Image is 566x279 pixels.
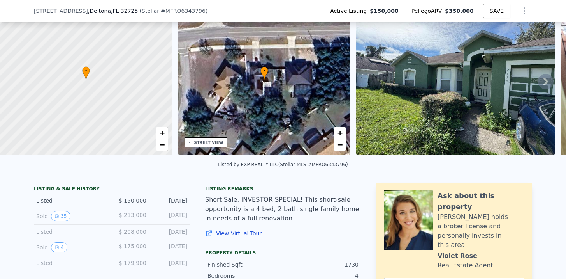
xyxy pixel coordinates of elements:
img: Sale: 169675596 Parcel: 23556919 [356,5,555,155]
div: Short Sale. INVESTOR SPECIAL! This short-sale opportunity is a 4 bed, 2 bath single family home i... [205,195,361,223]
span: $ 150,000 [119,197,146,204]
span: − [337,140,343,149]
div: [DATE] [153,211,187,221]
div: Listed [36,197,105,204]
span: $ 179,900 [119,260,146,266]
span: Active Listing [330,7,370,15]
div: [DATE] [153,259,187,267]
span: + [337,128,343,138]
a: Zoom in [156,127,168,139]
span: , FL 32725 [111,8,138,14]
div: STREET VIEW [194,140,223,146]
div: Listed [36,259,105,267]
div: Property details [205,250,361,256]
div: [DATE] [153,228,187,236]
span: Stellar [142,8,159,14]
button: View historical data [51,242,67,252]
a: Zoom in [334,127,346,139]
div: Violet Rose [438,251,477,261]
div: Real Estate Agent [438,261,493,270]
span: # MFRO6343796 [161,8,206,14]
div: • [82,66,90,80]
span: $350,000 [445,8,474,14]
span: • [82,68,90,75]
span: − [159,140,164,149]
div: [DATE] [153,197,187,204]
div: 1730 [283,261,359,268]
span: $ 213,000 [119,212,146,218]
div: [DATE] [153,242,187,252]
a: Zoom out [334,139,346,151]
span: $150,000 [370,7,399,15]
span: $ 208,000 [119,229,146,235]
div: Finished Sqft [207,261,283,268]
div: Sold [36,211,105,221]
div: Listed by EXP REALTY LLC (Stellar MLS #MFRO6343796) [218,162,348,167]
span: $ 175,000 [119,243,146,249]
div: [PERSON_NAME] holds a broker license and personally invests in this area [438,212,524,250]
span: [STREET_ADDRESS] [34,7,88,15]
button: SAVE [483,4,510,18]
div: • [260,66,268,80]
span: + [159,128,164,138]
span: Pellego ARV [411,7,445,15]
div: Listing remarks [205,186,361,192]
div: ( ) [139,7,207,15]
div: Ask about this property [438,190,524,212]
button: Show Options [517,3,532,19]
span: , Deltona [88,7,138,15]
a: Zoom out [156,139,168,151]
div: Sold [36,242,105,252]
div: Listed [36,228,105,236]
a: View Virtual Tour [205,229,361,237]
span: • [260,68,268,75]
button: View historical data [51,211,70,221]
div: LISTING & SALE HISTORY [34,186,190,194]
